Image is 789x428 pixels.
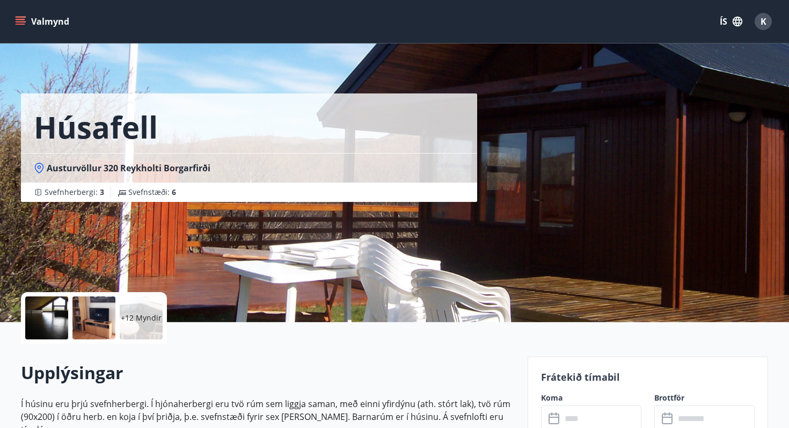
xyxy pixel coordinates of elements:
span: Austurvöllur 320 Reykholti Borgarfirði [47,162,210,174]
span: 3 [100,187,104,197]
h2: Upplýsingar [21,361,515,385]
p: Frátekið tímabil [541,370,755,384]
button: ÍS [714,12,748,31]
span: Svefnherbergi : [45,187,104,198]
span: K [761,16,766,27]
label: Koma [541,393,641,403]
span: Svefnstæði : [128,187,176,198]
h1: Húsafell [34,106,158,147]
p: +12 Myndir [121,313,162,323]
label: Brottför [654,393,755,403]
button: menu [13,12,74,31]
button: K [750,9,776,34]
span: 6 [172,187,176,197]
